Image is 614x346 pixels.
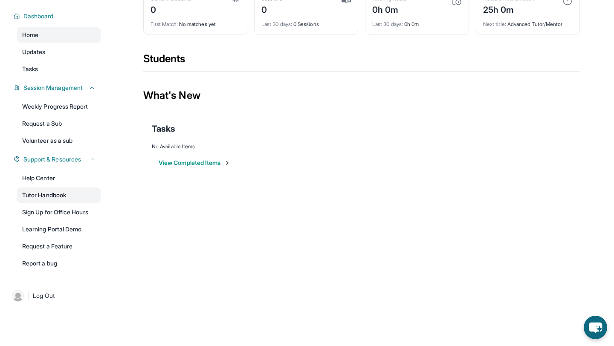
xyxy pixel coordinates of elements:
div: Advanced Tutor/Mentor [483,16,573,28]
a: Tasks [17,61,101,77]
span: Next title : [483,21,506,27]
div: 25h 0m [483,2,534,16]
button: chat-button [584,316,607,339]
a: Request a Feature [17,239,101,254]
span: Last 30 days : [261,21,292,27]
div: 0 [261,2,283,16]
a: Report a bug [17,256,101,271]
div: No matches yet [151,16,240,28]
button: Session Management [20,84,96,92]
a: Volunteer as a sub [17,133,101,148]
a: Learning Portal Demo [17,222,101,237]
div: 0 [151,2,191,16]
a: Help Center [17,170,101,186]
a: Tutor Handbook [17,187,101,203]
span: Tasks [152,123,175,135]
span: Support & Resources [23,155,81,164]
span: Updates [22,48,46,56]
a: Updates [17,44,101,60]
button: Dashboard [20,12,96,20]
button: View Completed Items [159,159,231,167]
a: Sign Up for Office Hours [17,205,101,220]
span: Tasks [22,65,38,73]
span: Home [22,31,38,39]
span: Dashboard [23,12,54,20]
span: | [27,291,29,301]
span: Session Management [23,84,83,92]
button: Support & Resources [20,155,96,164]
img: user-img [12,290,24,302]
div: 0h 0m [372,16,462,28]
a: Weekly Progress Report [17,99,101,114]
div: No Available Items [152,143,571,150]
div: Students [143,52,580,71]
div: 0 Sessions [261,16,351,28]
div: 0h 0m [372,2,406,16]
span: Last 30 days : [372,21,403,27]
a: Home [17,27,101,43]
span: Log Out [33,291,55,300]
a: Request a Sub [17,116,101,131]
div: What's New [143,77,580,114]
span: First Match : [151,21,178,27]
a: |Log Out [9,286,101,305]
